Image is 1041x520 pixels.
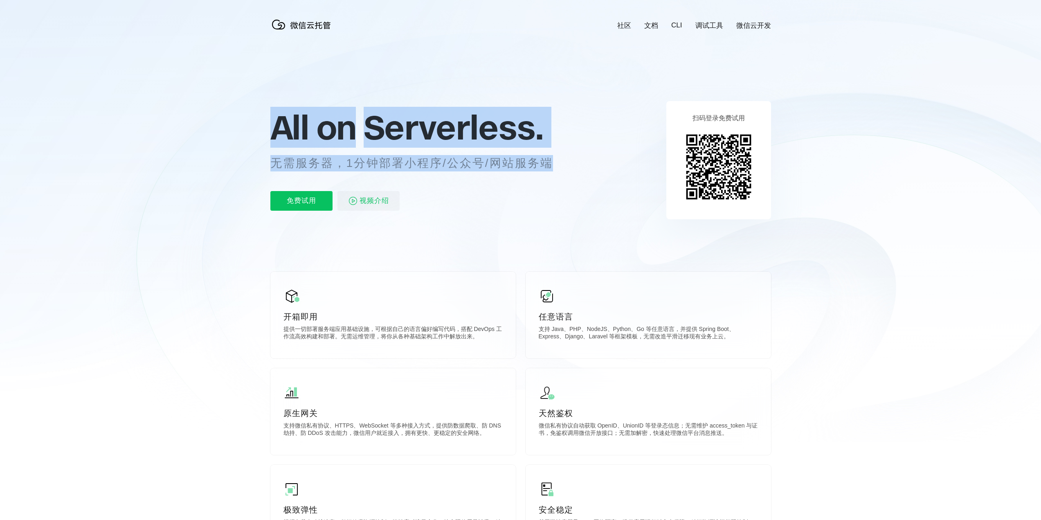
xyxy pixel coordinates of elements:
[693,114,745,123] p: 扫码登录免费试用
[283,326,503,342] p: 提供一切部署服务端应用基础设施，可根据自己的语言偏好编写代码，搭配 DevOps 工作流高效构建和部署。无需运维管理，将你从各种基础架构工作中解放出来。
[283,407,503,419] p: 原生网关
[736,21,771,30] a: 微信云开发
[270,107,356,148] span: All on
[539,407,758,419] p: 天然鉴权
[644,21,658,30] a: 文档
[270,27,336,34] a: 微信云托管
[270,155,568,171] p: 无需服务器，1分钟部署小程序/公众号/网站服务端
[539,422,758,439] p: 微信私有协议自动获取 OpenID、UnionID 等登录态信息；无需维护 access_token 与证书，免鉴权调用微信开放接口；无需加解密，快速处理微信平台消息推送。
[539,326,758,342] p: 支持 Java、PHP、NodeJS、Python、Go 等任意语言，并提供 Spring Boot、Express、Django、Laravel 等框架模板，无需改造平滑迁移现有业务上云。
[283,422,503,439] p: 支持微信私有协议、HTTPS、WebSocket 等多种接入方式，提供防数据爬取、防 DNS 劫持、防 DDoS 攻击能力，微信用户就近接入，拥有更快、更稳定的安全网络。
[283,504,503,515] p: 极致弹性
[539,504,758,515] p: 安全稳定
[364,107,543,148] span: Serverless.
[695,21,723,30] a: 调试工具
[270,16,336,33] img: 微信云托管
[360,191,389,211] span: 视频介绍
[617,21,631,30] a: 社区
[270,191,333,211] p: 免费试用
[348,196,358,206] img: video_play.svg
[283,311,503,322] p: 开箱即用
[671,21,682,29] a: CLI
[539,311,758,322] p: 任意语言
